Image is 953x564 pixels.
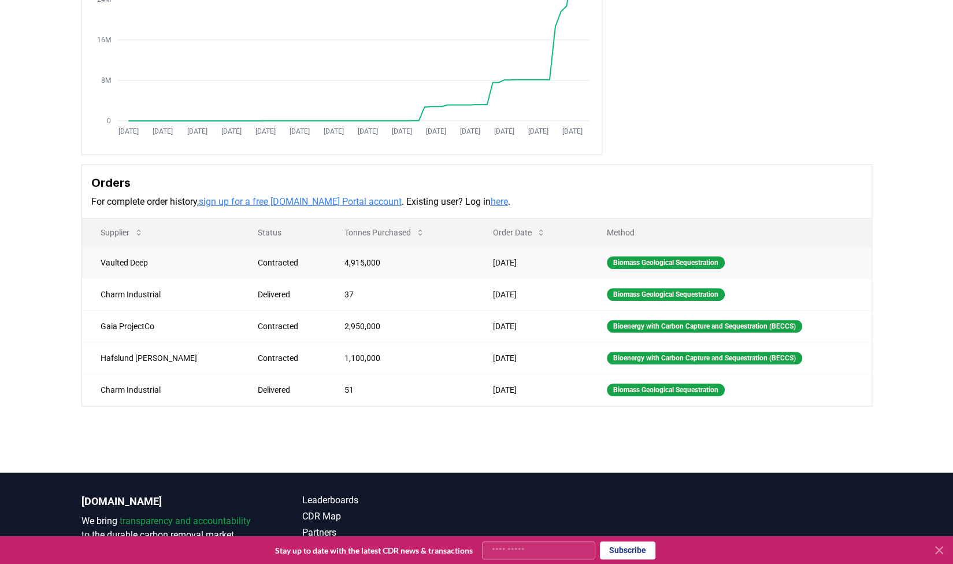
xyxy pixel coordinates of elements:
button: Order Date [484,221,555,244]
div: Delivered [258,289,317,300]
div: Biomass Geological Sequestration [607,288,725,301]
tspan: [DATE] [118,127,139,135]
td: [DATE] [474,342,588,374]
tspan: [DATE] [357,127,377,135]
p: Method [598,227,862,238]
a: CDR Map [302,510,477,524]
button: Supplier [91,221,153,244]
div: Delivered [258,384,317,396]
p: We bring to the durable carbon removal market [81,514,256,542]
tspan: [DATE] [323,127,343,135]
a: Partners [302,526,477,540]
button: Tonnes Purchased [335,221,434,244]
td: 37 [326,278,474,310]
div: Contracted [258,257,317,268]
h3: Orders [91,174,862,191]
td: Hafslund [PERSON_NAME] [82,342,240,374]
tspan: [DATE] [459,127,480,135]
div: Biomass Geological Sequestration [607,384,725,396]
tspan: [DATE] [289,127,309,135]
td: 2,950,000 [326,310,474,342]
div: Bioenergy with Carbon Capture and Sequestration (BECCS) [607,320,802,333]
a: Leaderboards [302,493,477,507]
tspan: [DATE] [391,127,411,135]
td: [DATE] [474,374,588,406]
tspan: [DATE] [494,127,514,135]
tspan: [DATE] [425,127,446,135]
div: Biomass Geological Sequestration [607,256,725,269]
td: Vaulted Deep [82,246,240,278]
td: [DATE] [474,310,588,342]
td: 1,100,000 [326,342,474,374]
td: [DATE] [474,278,588,310]
tspan: [DATE] [187,127,207,135]
td: 51 [326,374,474,406]
a: here [491,196,508,207]
tspan: [DATE] [153,127,173,135]
p: Status [249,227,317,238]
tspan: 8M [101,76,110,84]
td: Gaia ProjectCo [82,310,240,342]
tspan: 16M [97,36,110,44]
tspan: [DATE] [528,127,548,135]
tspan: [DATE] [255,127,275,135]
td: 4,915,000 [326,246,474,278]
td: Charm Industrial [82,278,240,310]
tspan: [DATE] [221,127,241,135]
tspan: 0 [106,117,110,125]
span: transparency and accountability [120,515,251,526]
div: Contracted [258,320,317,332]
a: sign up for a free [DOMAIN_NAME] Portal account [199,196,402,207]
div: Contracted [258,352,317,364]
td: Charm Industrial [82,374,240,406]
div: Bioenergy with Carbon Capture and Sequestration (BECCS) [607,352,802,364]
td: [DATE] [474,246,588,278]
p: For complete order history, . Existing user? Log in . [91,195,862,209]
p: [DOMAIN_NAME] [81,493,256,510]
tspan: [DATE] [562,127,583,135]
